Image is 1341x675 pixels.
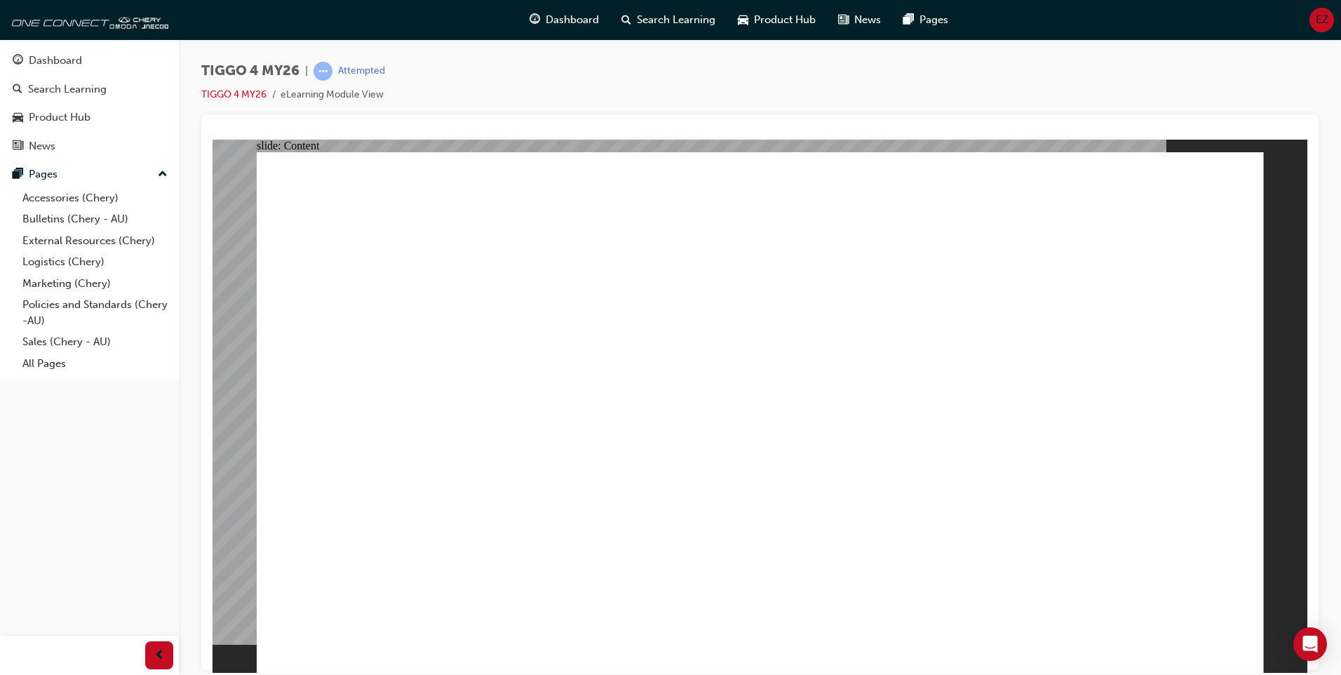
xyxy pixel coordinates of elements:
[7,6,168,34] img: oneconnect
[838,11,849,29] span: news-icon
[6,161,173,187] button: Pages
[29,166,58,182] div: Pages
[17,273,173,295] a: Marketing (Chery)
[610,6,727,34] a: search-iconSearch Learning
[546,12,599,28] span: Dashboard
[338,65,385,78] div: Attempted
[17,353,173,375] a: All Pages
[6,45,173,161] button: DashboardSearch LearningProduct HubNews
[1293,627,1327,661] div: Open Intercom Messenger
[29,138,55,154] div: News
[1309,8,1334,32] button: EZ
[29,53,82,69] div: Dashboard
[29,109,90,126] div: Product Hub
[621,11,631,29] span: search-icon
[637,12,715,28] span: Search Learning
[201,63,299,79] span: TIGGO 4 MY26
[919,12,948,28] span: Pages
[903,11,914,29] span: pages-icon
[158,166,168,184] span: up-icon
[28,81,107,98] div: Search Learning
[201,88,267,100] a: TIGGO 4 MY26
[13,83,22,96] span: search-icon
[518,6,610,34] a: guage-iconDashboard
[13,140,23,153] span: news-icon
[17,294,173,331] a: Policies and Standards (Chery -AU)
[154,647,165,664] span: prev-icon
[6,133,173,159] a: News
[13,55,23,67] span: guage-icon
[6,48,173,74] a: Dashboard
[727,6,827,34] a: car-iconProduct Hub
[6,76,173,102] a: Search Learning
[892,6,959,34] a: pages-iconPages
[738,11,748,29] span: car-icon
[13,112,23,124] span: car-icon
[17,331,173,353] a: Sales (Chery - AU)
[530,11,540,29] span: guage-icon
[1316,12,1328,28] span: EZ
[854,12,881,28] span: News
[305,63,308,79] span: |
[17,187,173,209] a: Accessories (Chery)
[13,168,23,181] span: pages-icon
[6,105,173,131] a: Product Hub
[314,62,332,81] span: learningRecordVerb_ATTEMPT-icon
[281,87,384,103] li: eLearning Module View
[17,230,173,252] a: External Resources (Chery)
[754,12,816,28] span: Product Hub
[17,251,173,273] a: Logistics (Chery)
[17,208,173,230] a: Bulletins (Chery - AU)
[827,6,892,34] a: news-iconNews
